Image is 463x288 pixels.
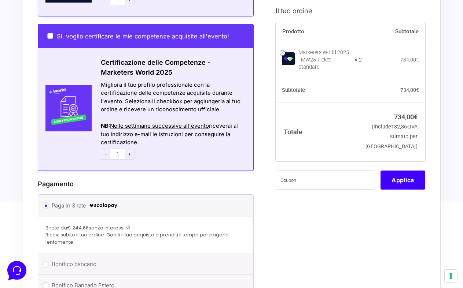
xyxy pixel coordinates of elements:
span: Sì, voglio certificare le mie competenze acquisite all'evento! [57,33,229,40]
span: Le tue conversazioni [12,29,62,35]
th: Subtotale [276,79,362,102]
span: € [414,113,418,120]
label: Paga in 3 rate [52,200,238,211]
strong: NB [101,122,109,129]
bdi: 734,00 [394,113,418,120]
div: Azioni del messaggio [101,114,244,122]
span: € [416,87,419,93]
img: Certificazione-MW24-300x300-1.jpg [38,85,92,131]
div: Marketers World 2025 - MW25 Ticket Standard [298,49,350,71]
span: Trova una risposta [12,91,57,97]
th: Subtotale [362,22,426,41]
button: Applica [381,170,425,189]
button: Inizia una conversazione [12,61,135,76]
button: Aiuto [96,221,141,237]
strong: × 2 [354,56,362,63]
span: - [101,149,110,160]
button: Le tue preferenze relative al consenso per le tecnologie di tracciamento [445,270,457,282]
small: (include IVA stimato per [GEOGRAPHIC_DATA]) [365,124,418,150]
img: dark [35,41,50,56]
input: Sì, voglio certificare le mie competenze acquisite all'evento! [47,33,53,39]
p: Messaggi [63,231,83,237]
img: scalapay-logo-black.png [89,201,118,210]
input: Cerca un articolo... [16,106,120,114]
span: Certificazione delle Competenze - Marketers World 2025 [101,59,210,76]
div: : riceverai al tuo indirizzo e-mail le istruzioni per conseguire la certificazione. [101,122,244,147]
span: € [407,124,410,130]
bdi: 734,00 [400,87,419,93]
img: Marketers World 2025 - MW25 Ticket Standard [282,52,295,65]
span: Inizia una conversazione [48,66,108,72]
input: 1 [110,149,125,160]
p: Aiuto [113,231,124,237]
h3: Pagamento [38,179,254,189]
iframe: Customerly Messenger Launcher [6,259,28,281]
span: € [416,56,419,62]
th: Prodotto [276,22,362,41]
label: Bonifico bancario [52,259,238,270]
span: Nelle settimane successive all'evento [110,122,209,129]
img: dark [12,41,26,56]
bdi: 734,00 [400,56,419,62]
span: 132,36 [391,124,410,130]
button: Messaggi [51,221,96,237]
input: Coupon [276,170,375,189]
img: dark [23,41,38,56]
a: Apri Centro Assistenza [78,91,135,97]
h3: Il tuo ordine [276,5,425,15]
th: Totale [276,102,362,161]
span: + [125,149,135,160]
button: Home [6,221,51,237]
div: Migliora il tuo profilo professionale con la certificazione delle competenze acquisite durante l'... [101,81,244,114]
p: Home [22,231,34,237]
h2: Ciao da Marketers 👋 [6,6,123,18]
